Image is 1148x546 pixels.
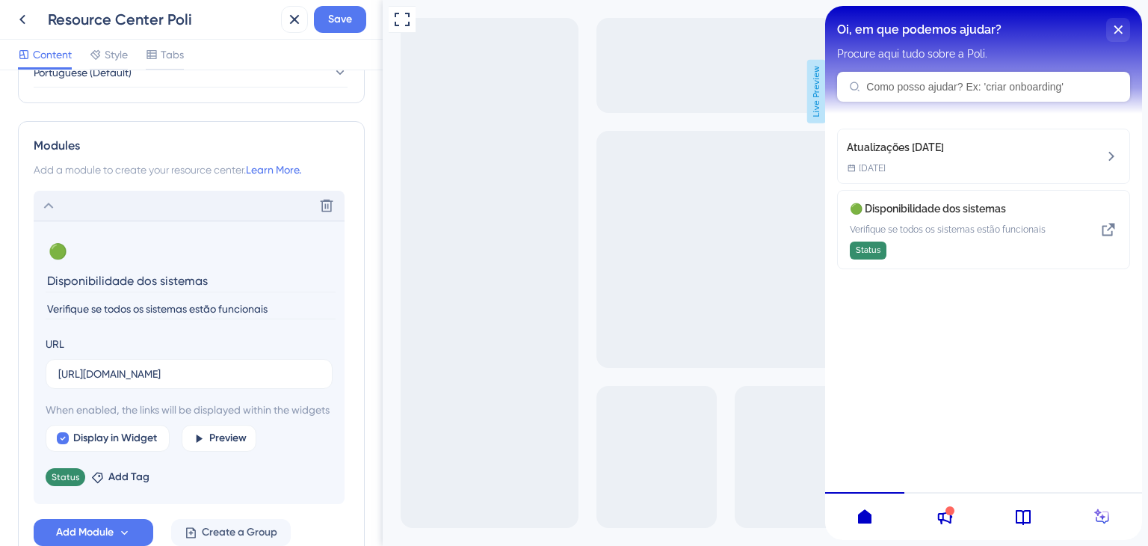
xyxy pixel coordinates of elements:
button: Portuguese (Default) [34,58,348,88]
button: Create a Group [171,519,291,546]
span: Content [33,46,72,64]
span: Portuguese (Default) [34,64,132,82]
span: 🟢 Disponibilidade dos sistemas [25,194,238,212]
span: Procure aqui tudo sobre a Poli. [12,42,162,54]
a: Learn More. [246,164,301,176]
div: 3 [71,7,75,19]
span: Live Preview [425,60,443,123]
button: 🟢 [46,239,70,263]
div: Atualizações [DATE] [22,132,119,150]
span: [DATE] [34,156,61,168]
span: When enabled, the links will be displayed within the widgets [46,401,333,419]
span: Preview [209,429,247,447]
input: Description [46,299,336,319]
input: Como posso ajudar? Ex: 'criar onboarding' [41,75,293,87]
button: Add Tag [91,468,149,486]
span: Tabs [161,46,184,64]
span: Ajuda [34,3,61,21]
span: Style [105,46,128,64]
span: Status [31,239,55,251]
div: close resource center [281,12,305,36]
span: Add Tag [108,468,149,486]
button: Save [314,6,366,33]
input: your.website.com/path [58,366,320,382]
button: Preview [182,425,256,452]
span: Oi, em que podemos ajudar? [12,13,176,35]
span: Status [52,471,79,483]
span: Display in Widget [73,429,157,447]
input: Header [46,269,336,292]
div: Atualizações 03/09/25 [12,123,305,178]
div: Modules [34,137,349,155]
div: Disponibilidade dos sistemas [25,194,238,254]
span: Save [328,10,352,28]
button: Add Module [34,519,153,546]
span: Create a Group [202,524,277,542]
span: Add a module to create your resource center. [34,164,246,176]
div: URL [46,335,64,353]
span: Verifique se todos os sistemas estão funcionais [25,218,238,230]
div: Resource Center Poli [48,9,275,30]
span: Add Module [56,524,114,542]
